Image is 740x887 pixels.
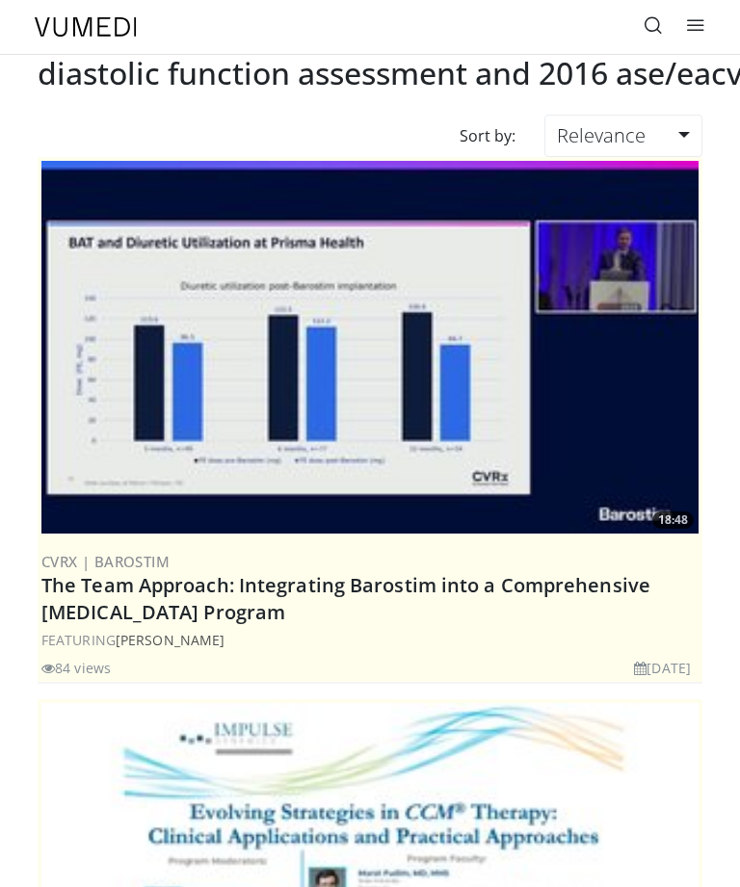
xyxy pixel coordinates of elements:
[445,115,530,157] div: Sort by:
[41,658,111,678] li: 84 views
[634,658,691,678] li: [DATE]
[41,552,170,571] a: CVRx | Barostim
[41,161,699,533] a: 18:48
[544,115,702,157] a: Relevance
[35,17,137,37] img: VuMedi Logo
[652,511,694,529] span: 18:48
[41,572,650,625] a: The Team Approach: Integrating Barostim into a Comprehensive [MEDICAL_DATA] Program
[41,161,699,533] img: 6d264a54-9de4-4e50-92ac-3980a0489eeb.300x170_q85_crop-smart_upscale.jpg
[557,122,646,148] span: Relevance
[41,630,699,650] div: FEATURING
[116,631,225,649] a: [PERSON_NAME]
